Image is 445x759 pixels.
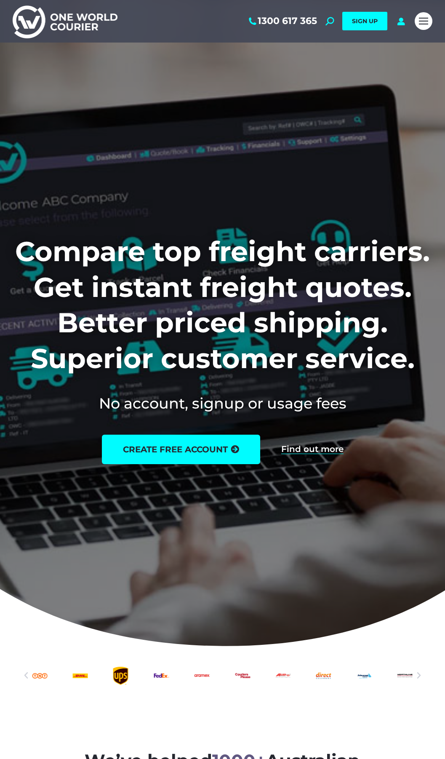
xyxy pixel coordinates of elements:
img: One World Courier [13,4,117,38]
div: 8 / 25 [276,661,291,690]
div: 2 / 25 [32,661,47,690]
div: 11 / 25 [397,661,413,690]
div: Slides [32,661,413,690]
a: FedEx logo [154,661,169,690]
div: 5 / 25 [154,661,169,690]
a: DHl logo [73,661,88,690]
a: create free account [102,435,260,464]
a: Allied Express logo [276,661,291,690]
div: 4 / 25 [113,661,128,690]
div: 7 / 25 [235,661,250,690]
div: 3 / 25 [73,661,88,690]
a: Mobile menu icon [415,12,432,30]
h2: No account, signup or usage fees [13,393,432,414]
a: Couriers Please logo [235,661,250,690]
a: SIGN UP [342,12,387,30]
a: 1300 617 365 [247,16,317,27]
span: SIGN UP [352,17,378,25]
a: Followmont transoirt web logo [357,661,372,690]
a: UPS logo [113,661,128,690]
div: 9 / 25 [316,661,331,690]
a: TNT logo Australian freight company [32,661,47,690]
h1: Compare top freight carriers. Get instant freight quotes. Better priced shipping. Superior custom... [13,234,432,376]
div: 6 / 25 [195,661,210,690]
a: Northline logo [397,661,413,690]
a: Aramex_logo [195,661,210,690]
div: 10 / 25 [357,661,372,690]
a: Find out more [281,445,344,454]
a: Direct Couriers logo [316,661,331,690]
